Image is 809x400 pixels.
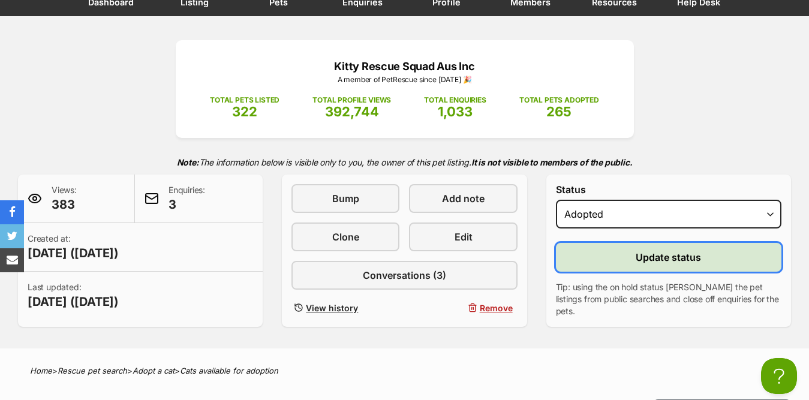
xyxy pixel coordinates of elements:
[306,302,358,314] span: View history
[52,184,77,213] p: Views:
[409,222,517,251] a: Edit
[471,157,633,167] strong: It is not visible to members of the public.
[312,95,391,106] p: TOTAL PROFILE VIEWS
[424,95,486,106] p: TOTAL ENQUIRIES
[409,184,517,213] a: Add note
[58,366,127,375] a: Rescue pet search
[291,299,399,317] a: View history
[180,366,278,375] a: Cats available for adoption
[438,104,473,119] span: 1,033
[291,222,399,251] a: Clone
[556,184,781,195] label: Status
[30,366,52,375] a: Home
[636,250,701,264] span: Update status
[442,191,485,206] span: Add note
[291,261,517,290] a: Conversations (3)
[455,230,473,244] span: Edit
[556,243,781,272] button: Update status
[28,233,119,261] p: Created at:
[18,150,791,175] p: The information below is visible only to you, the owner of this pet listing.
[332,230,359,244] span: Clone
[210,95,279,106] p: TOTAL PETS LISTED
[325,104,379,119] span: 392,744
[519,95,599,106] p: TOTAL PETS ADOPTED
[52,196,77,213] span: 383
[332,191,359,206] span: Bump
[546,104,572,119] span: 265
[28,245,119,261] span: [DATE] ([DATE])
[177,157,199,167] strong: Note:
[761,358,797,394] iframe: Help Scout Beacon - Open
[291,184,399,213] a: Bump
[194,74,616,85] p: A member of PetRescue since [DATE] 🎉
[194,58,616,74] p: Kitty Rescue Squad Aus Inc
[363,268,446,282] span: Conversations (3)
[169,184,205,213] p: Enquiries:
[232,104,257,119] span: 322
[409,299,517,317] button: Remove
[28,293,119,310] span: [DATE] ([DATE])
[133,366,175,375] a: Adopt a cat
[556,281,781,317] p: Tip: using the on hold status [PERSON_NAME] the pet listings from public searches and close off e...
[28,281,119,310] p: Last updated:
[480,302,513,314] span: Remove
[169,196,205,213] span: 3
